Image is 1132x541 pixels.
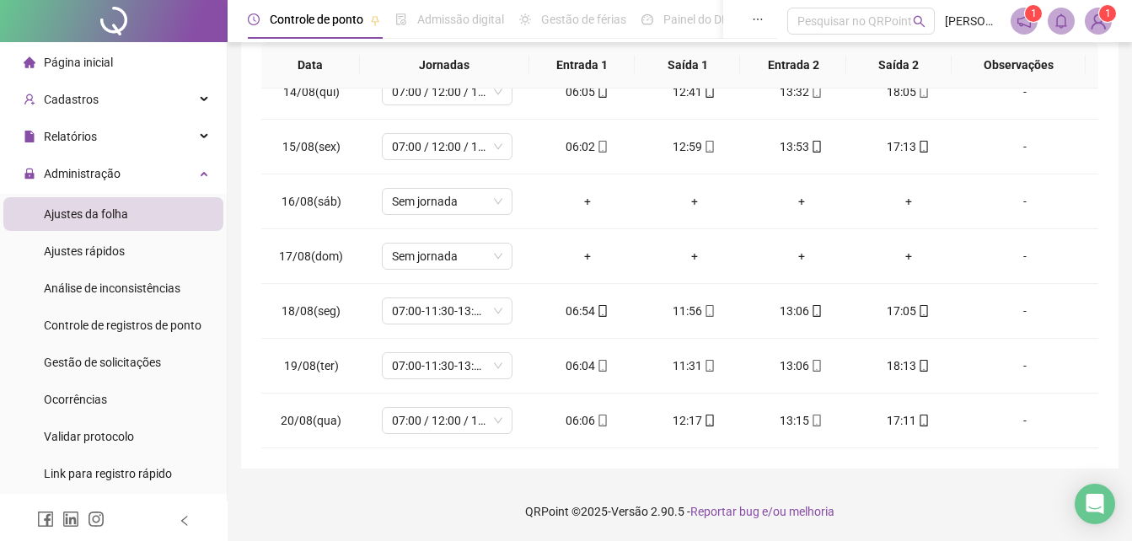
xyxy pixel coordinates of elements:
[761,247,841,265] div: +
[809,360,823,372] span: mobile
[761,356,841,375] div: 13:06
[975,247,1075,265] div: -
[1031,8,1037,19] span: 1
[395,13,407,25] span: file-done
[868,247,948,265] div: +
[868,192,948,211] div: +
[547,247,627,265] div: +
[392,298,502,324] span: 07:00-11:30-13:00-17:00
[547,356,627,375] div: 06:04
[44,167,121,180] span: Administração
[868,411,948,430] div: 17:11
[654,302,734,320] div: 11:56
[282,195,341,208] span: 16/08(sáb)
[44,467,172,480] span: Link para registro rápido
[641,13,653,25] span: dashboard
[846,42,952,88] th: Saída 2
[752,13,764,25] span: ellipsis
[635,42,740,88] th: Saída 1
[1075,484,1115,524] div: Open Intercom Messenger
[809,415,823,426] span: mobile
[519,13,531,25] span: sun
[179,515,190,527] span: left
[392,244,502,269] span: Sem jornada
[975,302,1075,320] div: -
[654,411,734,430] div: 12:17
[975,356,1075,375] div: -
[945,12,1001,30] span: [PERSON_NAME]
[654,137,734,156] div: 12:59
[1054,13,1069,29] span: bell
[868,356,948,375] div: 18:13
[809,86,823,98] span: mobile
[228,482,1132,541] footer: QRPoint © 2025 - 2.90.5 -
[547,137,627,156] div: 06:02
[547,411,627,430] div: 06:06
[44,56,113,69] span: Página inicial
[975,137,1075,156] div: -
[702,415,716,426] span: mobile
[702,360,716,372] span: mobile
[761,192,841,211] div: +
[868,302,948,320] div: 17:05
[44,281,180,295] span: Análise de inconsistências
[702,86,716,98] span: mobile
[44,130,97,143] span: Relatórios
[595,415,609,426] span: mobile
[868,137,948,156] div: 17:13
[248,13,260,25] span: clock-circle
[541,13,626,26] span: Gestão de férias
[370,15,380,25] span: pushpin
[916,305,930,317] span: mobile
[88,511,105,528] span: instagram
[975,411,1075,430] div: -
[761,302,841,320] div: 13:06
[24,131,35,142] span: file
[595,141,609,153] span: mobile
[62,511,79,528] span: linkedin
[283,85,340,99] span: 14/08(qui)
[916,360,930,372] span: mobile
[392,408,502,433] span: 07:00 / 12:00 / 13:00 / 17:00
[547,302,627,320] div: 06:54
[663,13,729,26] span: Painel do DP
[44,319,201,332] span: Controle de registros de ponto
[261,42,360,88] th: Data
[281,414,341,427] span: 20/08(qua)
[24,94,35,105] span: user-add
[1025,5,1042,22] sup: 1
[24,56,35,68] span: home
[702,141,716,153] span: mobile
[1086,8,1111,34] img: 31980
[913,15,925,28] span: search
[654,247,734,265] div: +
[547,192,627,211] div: +
[702,305,716,317] span: mobile
[611,505,648,518] span: Versão
[595,305,609,317] span: mobile
[809,305,823,317] span: mobile
[44,244,125,258] span: Ajustes rápidos
[916,415,930,426] span: mobile
[44,430,134,443] span: Validar protocolo
[44,356,161,369] span: Gestão de solicitações
[740,42,845,88] th: Entrada 2
[392,79,502,104] span: 07:00 / 12:00 / 13:00 / 17:00
[279,249,343,263] span: 17/08(dom)
[975,83,1075,101] div: -
[761,83,841,101] div: 13:32
[761,411,841,430] div: 13:15
[809,141,823,153] span: mobile
[417,13,504,26] span: Admissão digital
[654,356,734,375] div: 11:31
[24,168,35,179] span: lock
[761,137,841,156] div: 13:53
[952,42,1086,88] th: Observações
[1099,5,1116,22] sup: Atualize o seu contato no menu Meus Dados
[282,140,341,153] span: 15/08(sex)
[916,86,930,98] span: mobile
[270,13,363,26] span: Controle de ponto
[360,42,530,88] th: Jornadas
[392,134,502,159] span: 07:00 / 12:00 / 13:00 / 17:00
[965,56,1072,74] span: Observações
